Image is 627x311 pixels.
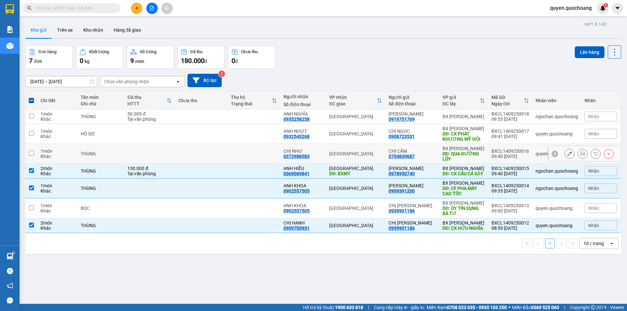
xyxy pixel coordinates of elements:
th: Toggle SortBy [124,92,175,109]
sup: 2 [218,70,225,77]
span: ⚪️ [508,306,510,309]
div: 0939901186 [389,208,415,213]
img: solution-icon [7,26,13,33]
div: HỒ SƠ [81,131,121,136]
div: Nhãn [585,98,617,103]
span: đơn [34,59,42,64]
div: 0908723531 [389,134,415,139]
div: BXCL1409250014 [491,183,529,188]
div: Người nhận [283,94,323,99]
div: 0372988583 [283,154,310,159]
div: HTTT [127,101,166,106]
div: Khối lượng [89,50,109,54]
input: Select a date range. [26,76,97,87]
div: ANH VŨ [389,111,436,117]
div: 09:55 [DATE] [491,117,529,122]
div: Chi tiết [40,98,74,103]
div: 130.000 đ [127,166,171,171]
div: ngochan.quochoang [536,114,578,119]
div: ANH NHỰT [283,129,323,134]
div: 09:41 [DATE] [491,134,529,139]
div: 1 món [40,203,74,208]
div: THÙNG [81,151,121,156]
div: 09:40 [DATE] [491,171,529,176]
span: Nhãn [588,206,599,211]
div: DĐ: CX HỮU NGHĨA [442,225,485,231]
span: Nhãn [588,186,599,191]
div: ANH KHOA [283,203,323,208]
div: Số lượng [140,50,156,54]
div: BX [PERSON_NAME] [442,166,485,171]
div: BX [PERSON_NAME] [6,6,58,21]
div: 0704830687 [389,154,415,159]
span: 180.000 [181,57,204,65]
sup: 1 [12,252,14,254]
div: Chưa thu [241,50,258,54]
div: quyen.quochoang [536,151,578,156]
th: Toggle SortBy [228,92,280,109]
div: 1 món [40,148,74,154]
span: Gửi: [6,6,16,13]
div: 0935258258 [283,117,310,122]
span: Hỗ trợ kỹ thuật: [303,304,363,311]
div: Khác [40,225,74,231]
div: Chọn văn phòng nhận [104,78,149,85]
div: [GEOGRAPHIC_DATA] [329,186,382,191]
div: [GEOGRAPHIC_DATA] [329,114,382,119]
span: Nhận: [62,6,78,12]
div: ĐC lấy [442,101,480,106]
div: 0909391200 [389,188,415,194]
div: BXCL1409250013 [491,203,529,208]
img: warehouse-icon [7,42,13,49]
span: Nhãn [588,168,599,174]
span: aim [165,6,169,10]
div: BX [PERSON_NAME] [442,200,485,206]
span: CX PHÁT KHƯƠNG MỸ HỘI [6,38,55,72]
span: đ [235,59,238,64]
button: Số lượng9món [127,45,174,69]
div: 2 món [40,220,74,225]
div: ANH KHOA [283,183,323,188]
button: Trên xe [52,22,78,38]
div: CHỊ NGỌC [389,129,436,134]
div: BỌC [81,206,121,211]
div: CHỊ TRANG [389,220,436,225]
span: Miền Bắc [512,304,559,311]
div: Người gửi [389,95,436,100]
input: Tìm tên, số ĐT hoặc mã đơn [36,5,113,12]
div: ANH CƯỜNG [389,183,436,188]
div: Đã thu [190,50,202,54]
span: quyen.quochoang [545,4,597,12]
div: quyen.quochoang [536,131,578,136]
button: Kho nhận [78,22,108,38]
div: 09:35 [DATE] [491,188,529,194]
div: quyen.quochoang [536,206,578,211]
div: DĐ: CF PHA MÁY CAO TỐC [442,186,485,196]
div: ngochan.quochoang [536,168,578,174]
div: BX [PERSON_NAME] [442,146,485,151]
div: 1 món [40,111,74,117]
div: BX [PERSON_NAME] [442,220,485,225]
span: DĐ: [6,42,15,49]
div: [GEOGRAPHIC_DATA] [329,166,382,171]
div: THÙNG [81,186,121,191]
div: CHỊ CẦM [389,148,436,154]
span: file-add [150,6,154,10]
div: [GEOGRAPHIC_DATA] [329,206,382,211]
div: BX [PERSON_NAME] [442,114,485,119]
div: VP gửi [442,95,480,100]
div: 0932543268 [283,134,310,139]
div: ANH MINH [389,166,436,171]
button: caret-down [612,3,623,14]
div: ANH NHỰT [62,20,129,28]
div: THÙNG [81,168,121,174]
div: 0978950740 [389,171,415,176]
span: copyright [591,305,595,310]
div: 1 món [40,129,74,134]
span: 0 [80,57,83,65]
button: 1 [545,239,555,248]
div: Sửa đơn hàng [565,149,574,159]
span: Nhãn [588,114,599,119]
span: | [368,304,369,311]
div: Khác [40,134,74,139]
